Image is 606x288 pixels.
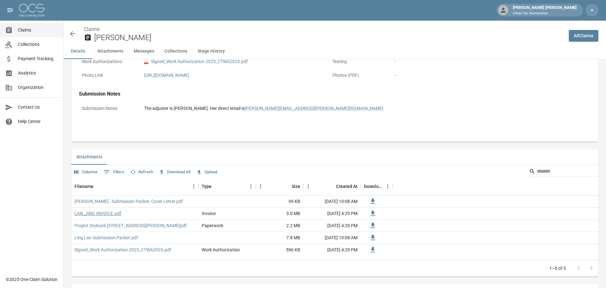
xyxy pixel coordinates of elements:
a: Signed_Work Authorization 2025_CTWA2025.pdf [74,247,171,253]
a: pdfSigned_Work Authorization 2025_CTWA2025.pdf [144,58,248,65]
div: Download [364,177,383,195]
div: [DATE] 4:29 PM [303,220,361,232]
div: Filename [71,177,199,195]
a: Claims [84,26,100,32]
button: Menu [246,182,256,191]
span: Analytics [18,70,58,76]
div: Created At [303,177,361,195]
button: Download All [157,167,192,177]
div: 2.2 MB [256,220,303,232]
a: AllClaims [569,30,598,42]
div: Invoice [202,210,216,217]
button: Upload [195,167,219,177]
div: anchor tabs [64,44,606,59]
a: [PERSON_NAME] - Submission Packet: Cover Letter.pdf [74,198,183,205]
button: open drawer [4,4,17,17]
div: Created At [336,177,358,195]
button: Menu [303,182,313,191]
button: Show filters [102,167,126,177]
a: Ling Lan Submission Packet.pdf [74,234,138,241]
a: LAN_JING INVOICE.pdf [74,210,121,217]
p: Photos (PDF) [330,69,387,82]
div: 7.8 MB [256,232,303,244]
div: 596 KB [256,244,303,256]
div: Download [361,177,393,195]
div: 99 KB [256,196,303,208]
div: Size [292,177,300,195]
div: Type [202,177,212,195]
button: Messages [129,44,159,59]
div: [DATE] 10:08 AM [303,196,361,208]
div: Paperwork [202,222,223,229]
div: [PERSON_NAME] [PERSON_NAME] [510,4,579,16]
button: Collections [159,44,192,59]
div: - [395,72,570,79]
span: Claims [18,27,58,33]
span: Contact Us [18,104,58,111]
div: [DATE] 4:29 PM [303,244,361,256]
p: 1–5 of 5 [549,265,566,271]
div: [DATE] 10:08 AM [303,232,361,244]
span: Collections [18,41,58,48]
p: Work Authorizations [79,55,136,68]
button: Refresh [129,167,155,177]
div: Work Authorization [202,247,240,253]
p: Photo Link [79,69,136,82]
div: The adjuster is [PERSON_NAME]. Her direct email is [144,105,570,112]
div: Filename [74,177,94,195]
div: Type [199,177,256,195]
div: Size [256,177,303,195]
button: Menu [383,182,393,191]
p: Clean-Tec Restoration [513,11,577,16]
button: Attachments [71,149,108,165]
div: [DATE] 4:29 PM [303,208,361,220]
button: Menu [256,182,265,191]
button: Select columns [73,167,99,177]
button: Menu [189,182,199,191]
button: Details [64,44,92,59]
div: © 2025 One Claim Solution [6,276,58,283]
button: Stage History [192,44,230,59]
nav: breadcrumb [84,25,564,33]
h2: [PERSON_NAME] [94,33,564,42]
div: related-list tabs [71,149,598,165]
div: 5.0 MB [256,208,303,220]
a: [PERSON_NAME][EMAIL_ADDRESS][PERSON_NAME][DOMAIN_NAME] [245,106,383,111]
div: - [395,58,570,65]
h4: Submission Notes [79,91,573,97]
span: Payment Tracking [18,55,58,62]
span: Help Center [18,118,58,125]
div: Search [529,166,597,178]
span: Organization [18,84,58,91]
a: Project Drybook [STREET_ADDRESS][PERSON_NAME]pdf [74,222,187,229]
p: Submission Notes [79,102,136,115]
p: Testing [330,55,387,68]
img: ocs-logo-white-transparent.png [19,4,45,17]
a: [URL][DOMAIN_NAME] [144,73,189,78]
button: Attachments [92,44,129,59]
